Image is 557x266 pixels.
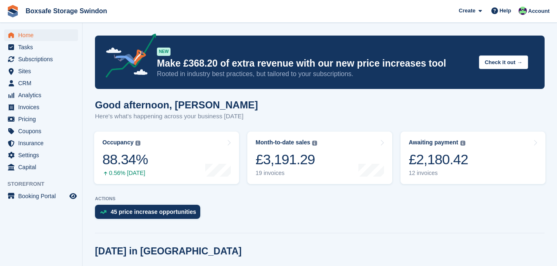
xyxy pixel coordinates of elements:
[111,208,196,215] div: 45 price increase opportunities
[18,77,68,89] span: CRM
[95,196,545,201] p: ACTIONS
[500,7,511,15] span: Help
[95,246,242,257] h2: [DATE] in [GEOGRAPHIC_DATA]
[409,170,468,177] div: 12 invoices
[22,4,110,18] a: Boxsafe Storage Swindon
[4,77,78,89] a: menu
[102,139,133,146] div: Occupancy
[18,125,68,137] span: Coupons
[4,125,78,137] a: menu
[4,29,78,41] a: menu
[135,141,140,146] img: icon-info-grey-7440780725fd019a000dd9b08b2336e03edf1995a4989e88bcd33f0948082b44.svg
[256,170,317,177] div: 19 invoices
[401,132,545,184] a: Awaiting payment £2,180.42 12 invoices
[256,151,317,168] div: £3,191.29
[256,139,310,146] div: Month-to-date sales
[94,132,239,184] a: Occupancy 88.34% 0.56% [DATE]
[18,29,68,41] span: Home
[68,191,78,201] a: Preview store
[519,7,527,15] img: Kim Virabi
[7,5,19,17] img: stora-icon-8386f47178a22dfd0bd8f6a31ec36ba5ce8667c1dd55bd0f319d3a0aa187defe.svg
[157,69,472,79] p: Rooted in industry best practices, but tailored to your subscriptions.
[7,180,82,188] span: Storefront
[18,101,68,113] span: Invoices
[18,113,68,125] span: Pricing
[95,99,258,110] h1: Good afternoon, [PERSON_NAME]
[4,113,78,125] a: menu
[4,101,78,113] a: menu
[102,151,148,168] div: 88.34%
[312,141,317,146] img: icon-info-grey-7440780725fd019a000dd9b08b2336e03edf1995a4989e88bcd33f0948082b44.svg
[18,161,68,173] span: Capital
[18,149,68,161] span: Settings
[18,53,68,65] span: Subscriptions
[460,141,465,146] img: icon-info-grey-7440780725fd019a000dd9b08b2336e03edf1995a4989e88bcd33f0948082b44.svg
[4,53,78,65] a: menu
[409,139,458,146] div: Awaiting payment
[4,89,78,101] a: menu
[4,149,78,161] a: menu
[4,161,78,173] a: menu
[95,112,258,121] p: Here's what's happening across your business [DATE]
[4,65,78,77] a: menu
[479,55,528,69] button: Check it out →
[409,151,468,168] div: £2,180.42
[247,132,392,184] a: Month-to-date sales £3,191.29 19 invoices
[4,41,78,53] a: menu
[528,7,550,15] span: Account
[95,205,204,223] a: 45 price increase opportunities
[18,41,68,53] span: Tasks
[99,34,156,81] img: price-adjustments-announcement-icon-8257ccfd72463d97f412b2fc003d46551f7dbcb40ab6d574587a9cd5c0d94...
[4,137,78,149] a: menu
[100,210,107,214] img: price_increase_opportunities-93ffe204e8149a01c8c9dc8f82e8f89637d9d84a8eef4429ea346261dce0b2c0.svg
[157,58,472,69] p: Make £368.20 of extra revenue with our new price increases tool
[4,190,78,202] a: menu
[459,7,475,15] span: Create
[18,89,68,101] span: Analytics
[157,48,171,56] div: NEW
[102,170,148,177] div: 0.56% [DATE]
[18,190,68,202] span: Booking Portal
[18,137,68,149] span: Insurance
[18,65,68,77] span: Sites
